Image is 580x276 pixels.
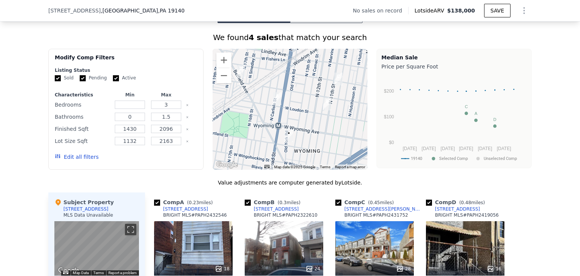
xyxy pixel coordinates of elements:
input: Pending [80,75,86,81]
button: Edit all filters [55,153,99,161]
a: Terms (opens in new tab) [320,165,330,169]
div: 4954 N WARNOCK STREET [334,73,342,85]
div: We found that match your search [48,32,532,43]
text: D [494,117,497,122]
span: 0.45 [370,200,380,205]
text: C [465,104,468,109]
text: Selected Comp [439,156,468,161]
div: Characteristics [55,92,110,98]
div: BRIGHT MLS # PAPH2432546 [163,212,227,218]
div: 4611 Old York Rd [285,129,293,142]
span: $138,000 [447,8,475,14]
text: 19140 [411,156,422,161]
span: 0.23 [189,200,199,205]
div: No sales on record [353,7,408,14]
text: $200 [384,88,394,94]
div: BRIGHT MLS # PAPH2419056 [435,212,499,218]
button: Toggle fullscreen view [125,224,136,235]
button: Keyboard shortcuts [63,271,68,274]
div: Map [54,221,139,276]
span: Map data ©2025 Google [274,165,315,169]
text: [DATE] [422,146,436,151]
div: BRIGHT MLS # PAPH2322610 [254,212,318,218]
div: 1411 W Loudon St [273,92,281,105]
span: , [GEOGRAPHIC_DATA] [101,7,185,14]
img: Google [56,266,81,276]
div: [STREET_ADDRESS] [163,206,208,212]
span: 0.48 [461,200,471,205]
div: BRIGHT MLS # PAPH2431752 [344,212,408,218]
div: Comp D [426,198,488,206]
div: 18 [215,265,230,273]
a: [STREET_ADDRESS] [245,206,299,212]
div: 24 [305,265,320,273]
a: [STREET_ADDRESS][PERSON_NAME] [335,206,423,212]
span: , PA 19140 [158,8,185,14]
input: Active [113,75,119,81]
text: [DATE] [441,146,455,151]
div: Bathrooms [55,112,110,122]
span: ( miles) [365,200,397,205]
div: Street View [54,221,139,276]
div: Max [150,92,183,98]
div: [STREET_ADDRESS][PERSON_NAME] [344,206,423,212]
a: Terms (opens in new tab) [93,271,104,275]
div: Listing Status [55,67,197,73]
label: Pending [80,75,107,81]
button: Clear [186,104,189,107]
a: Open this area in Google Maps (opens a new window) [56,266,81,276]
div: Value adjustments are computer generated by Lotside . [48,179,532,186]
div: 28 [396,265,411,273]
text: Unselected Comp [484,156,517,161]
span: Lotside ARV [415,7,447,14]
text: [DATE] [459,146,473,151]
svg: A chart. [381,72,527,166]
div: 4814 N 11th St [323,98,331,110]
button: Show Options [517,3,532,18]
div: Lot Size Sqft [55,136,110,146]
div: Bedrooms [55,99,110,110]
a: [STREET_ADDRESS] [426,206,480,212]
div: 1703 Belfield Ave # 5 [237,65,245,78]
button: Clear [186,116,189,119]
div: Price per Square Foot [381,61,527,72]
text: [DATE] [403,146,417,151]
div: [STREET_ADDRESS] [435,206,480,212]
button: Zoom out [216,68,231,83]
a: Report a map error [335,165,365,169]
div: Median Sale [381,54,527,61]
div: Comp C [335,198,397,206]
button: SAVE [484,4,511,17]
div: Modify Comp Filters [55,54,197,67]
button: Clear [186,128,189,131]
div: Comp A [154,198,216,206]
a: Open this area in Google Maps (opens a new window) [214,160,239,170]
button: Map Data [73,270,89,276]
div: Comp B [245,198,304,206]
text: [DATE] [497,146,511,151]
span: 0.3 [279,200,287,205]
span: [STREET_ADDRESS] [48,7,101,14]
a: [STREET_ADDRESS] [154,206,208,212]
text: $0 [389,140,394,145]
button: Keyboard shortcuts [264,165,270,168]
div: [STREET_ADDRESS] [254,206,299,212]
div: 16 [487,265,501,273]
div: Min [113,92,147,98]
span: ( miles) [184,200,216,205]
div: MLS Data Unavailable [63,212,113,218]
strong: 4 sales [249,33,279,42]
div: Subject Property [54,198,114,206]
label: Sold [55,75,74,81]
label: Active [113,75,136,81]
span: ( miles) [275,200,303,205]
span: ( miles) [456,200,488,205]
text: $100 [384,114,394,119]
div: [STREET_ADDRESS] [63,206,108,212]
img: Google [214,160,239,170]
input: Sold [55,75,61,81]
button: Zoom in [216,53,231,68]
text: A [475,111,478,116]
text: [DATE] [478,146,492,151]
